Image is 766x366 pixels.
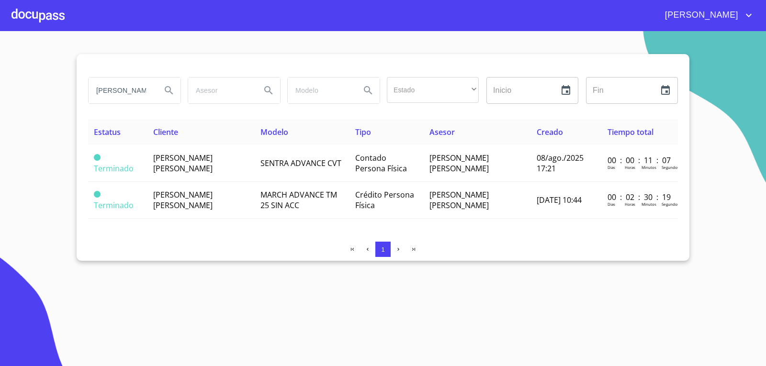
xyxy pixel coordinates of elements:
[355,153,407,174] span: Contado Persona Física
[608,165,615,170] p: Dias
[381,246,384,253] span: 1
[608,127,653,137] span: Tiempo total
[260,127,288,137] span: Modelo
[355,127,371,137] span: Tipo
[608,155,672,166] p: 00 : 00 : 11 : 07
[94,191,101,198] span: Terminado
[94,200,134,211] span: Terminado
[94,127,121,137] span: Estatus
[357,79,380,102] button: Search
[429,189,489,211] span: [PERSON_NAME] [PERSON_NAME]
[429,153,489,174] span: [PERSON_NAME] [PERSON_NAME]
[625,201,635,207] p: Horas
[608,201,615,207] p: Dias
[537,195,582,205] span: [DATE] 10:44
[625,165,635,170] p: Horas
[260,158,341,168] span: SENTRA ADVANCE CVT
[429,127,455,137] span: Asesor
[662,201,679,207] p: Segundos
[153,153,213,174] span: [PERSON_NAME] [PERSON_NAME]
[537,127,563,137] span: Creado
[257,79,280,102] button: Search
[158,79,180,102] button: Search
[658,8,743,23] span: [PERSON_NAME]
[355,189,414,211] span: Crédito Persona Física
[260,189,337,211] span: MARCH ADVANCE TM 25 SIN ACC
[608,192,672,202] p: 00 : 02 : 30 : 19
[288,78,353,103] input: search
[94,163,134,174] span: Terminado
[188,78,253,103] input: search
[153,189,213,211] span: [PERSON_NAME] [PERSON_NAME]
[375,242,391,257] button: 1
[537,153,584,174] span: 08/ago./2025 17:21
[153,127,178,137] span: Cliente
[387,77,479,103] div: ​
[662,165,679,170] p: Segundos
[89,78,154,103] input: search
[642,165,656,170] p: Minutos
[94,154,101,161] span: Terminado
[642,201,656,207] p: Minutos
[658,8,755,23] button: account of current user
